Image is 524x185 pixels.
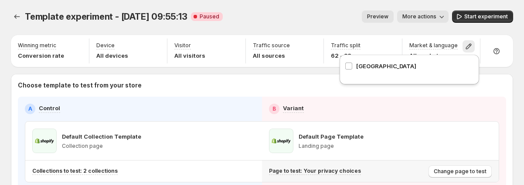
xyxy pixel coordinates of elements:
img: Default Page Template [269,129,293,153]
h2: A [28,105,32,112]
p: Collection page [62,143,141,150]
p: Default Page Template [299,132,364,141]
p: All sources [253,51,290,60]
p: Landing page [299,143,364,150]
span: More actions [402,13,436,20]
p: Collections to test: 2 collections [32,168,118,175]
p: Device [96,42,115,49]
button: Experiments [11,10,23,23]
span: Start experiment [464,13,508,20]
span: Preview [367,13,388,20]
p: Traffic split [331,42,361,49]
p: Winning metric [18,42,56,49]
p: Conversion rate [18,51,64,60]
img: Default Collection Template [32,129,57,153]
p: Control [39,104,60,112]
p: All visitors [174,51,205,60]
span: Paused [200,13,219,20]
button: Preview [362,10,394,23]
span: Change page to test [434,168,487,175]
p: Default Collection Template [62,132,141,141]
span: [GEOGRAPHIC_DATA] [356,62,416,70]
p: All markets [409,51,458,60]
p: Market & language [409,42,458,49]
p: Visitor [174,42,191,49]
p: Choose template to test from your store [18,81,506,90]
p: All devices [96,51,128,60]
span: Template experiment - [DATE] 09:55:13 [25,11,187,22]
button: More actions [397,10,449,23]
h2: B [272,105,276,112]
p: 62 - 38 [331,51,361,60]
p: Page to test: Your privacy choices [269,168,361,175]
p: Traffic source [253,42,290,49]
button: Change page to test [429,165,492,178]
p: Variant [283,104,304,112]
button: Start experiment [452,10,513,23]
